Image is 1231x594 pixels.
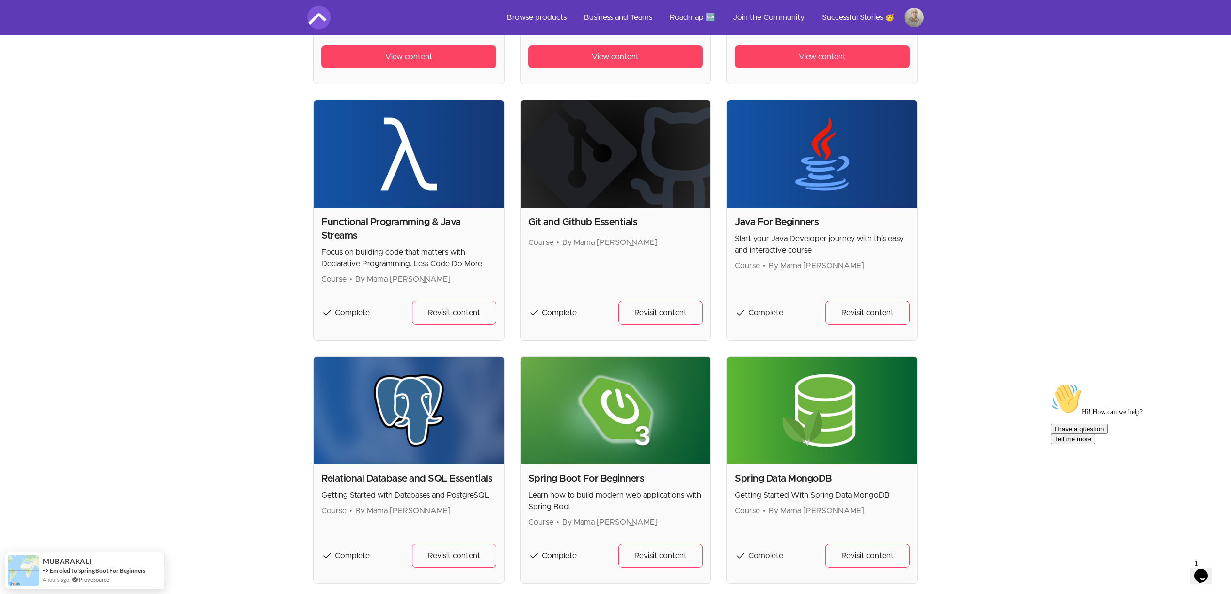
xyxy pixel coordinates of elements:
p: Getting Started With Spring Data MongoDB [735,489,910,501]
a: View content [735,45,910,68]
span: Complete [542,309,577,317]
nav: Main [499,6,924,29]
span: Complete [748,552,783,560]
button: Tell me more [4,55,48,65]
span: • [763,262,766,270]
img: Product image for Functional Programming & Java Streams [314,100,504,208]
span: MUBARAKALI [43,557,92,565]
span: By Mama [PERSON_NAME] [355,275,451,283]
a: Enroled to Spring Boot For Beginners [50,567,145,574]
span: Revisit content [841,550,894,562]
span: Complete [542,552,577,560]
img: Product image for Relational Database and SQL Essentials [314,357,504,464]
span: check [528,550,540,562]
a: View content [321,45,496,68]
a: Business and Teams [576,6,660,29]
a: Successful Stories 🥳 [814,6,902,29]
span: Complete [335,309,370,317]
span: By Mama [PERSON_NAME] [769,262,864,270]
span: By Mama [PERSON_NAME] [769,507,864,514]
a: Revisit content [825,544,910,568]
p: Getting Started with Databases and PostgreSQL [321,489,496,501]
h2: Spring Data MongoDB [735,472,910,485]
span: View content [799,51,846,63]
h2: Spring Boot For Beginners [528,472,703,485]
a: Join the Community [725,6,812,29]
span: By Mama [PERSON_NAME] [562,518,658,526]
span: • [556,518,559,526]
span: • [349,275,352,283]
span: • [763,507,766,514]
a: Browse products [499,6,574,29]
p: Learn how to build modern web applications with Spring Boot [528,489,703,513]
img: :wave: [4,4,35,35]
a: Revisit content [618,544,703,568]
span: 4 hours ago [43,576,69,584]
span: Hi! How can we help? [4,29,96,36]
span: View content [385,51,432,63]
span: Course [735,262,760,270]
span: Complete [335,552,370,560]
img: Product image for Spring Data MongoDB [727,357,917,464]
span: Course [321,507,347,514]
h2: Relational Database and SQL Essentials [321,472,496,485]
span: Revisit content [428,307,480,319]
span: check [735,307,746,319]
img: provesource social proof notification image [8,555,39,586]
img: Product image for Spring Boot For Beginners [521,357,711,464]
span: check [321,307,333,319]
img: Amigoscode logo [307,6,331,29]
a: Revisit content [618,301,703,325]
a: View content [528,45,703,68]
h2: Functional Programming & Java Streams [321,215,496,242]
span: Course [735,507,760,514]
span: check [735,550,746,562]
iframe: chat widget [1190,555,1221,584]
span: By Mama [PERSON_NAME] [562,239,658,246]
img: Product image for Java For Beginners [727,100,917,208]
iframe: chat widget [1047,379,1221,550]
img: Product image for Git and Github Essentials [521,100,711,208]
h2: Git and Github Essentials [528,215,703,229]
span: -> [43,566,49,574]
span: By Mama [PERSON_NAME] [355,507,451,514]
div: 👋Hi! How can we help?I have a questionTell me more [4,4,178,65]
a: ProveSource [79,576,109,584]
span: check [528,307,540,319]
a: Roadmap 🆕 [662,6,723,29]
span: Revisit content [841,307,894,319]
a: Revisit content [412,301,496,325]
p: Start your Java Developer journey with this easy and interactive course [735,233,910,256]
h2: Java For Beginners [735,215,910,229]
span: Course [528,518,553,526]
span: Revisit content [634,550,687,562]
span: Revisit content [428,550,480,562]
button: I have a question [4,45,61,55]
span: Course [321,275,347,283]
span: Course [528,239,553,246]
a: Revisit content [825,301,910,325]
span: Complete [748,309,783,317]
span: Revisit content [634,307,687,319]
span: • [556,239,559,246]
span: check [321,550,333,562]
img: Profile image for György Bagó [904,8,924,27]
span: View content [592,51,639,63]
a: Revisit content [412,544,496,568]
span: • [349,507,352,514]
p: Focus on building code that matters with Declarative Programming. Less Code Do More [321,246,496,270]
